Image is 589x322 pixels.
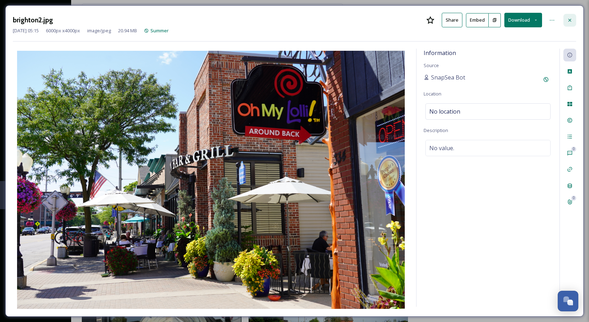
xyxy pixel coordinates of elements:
[13,27,39,34] span: [DATE] 05:15
[442,13,462,27] button: Share
[424,62,439,69] span: Source
[558,291,578,311] button: Open Chat
[429,144,454,152] span: No value.
[13,15,53,25] h3: brighton2.jpg
[46,27,80,34] span: 6000 px x 4000 px
[87,27,111,34] span: image/jpeg
[504,13,542,27] button: Download
[466,13,489,27] button: Embed
[424,91,441,97] span: Location
[424,49,456,57] span: Information
[424,127,448,133] span: Description
[429,107,460,116] span: No location
[13,51,409,309] img: local-10793-brighton2.jpg.jpg
[118,27,137,34] span: 20.94 MB
[571,147,576,152] div: 0
[571,196,576,201] div: 0
[431,73,465,82] span: SnapSea Bot
[150,27,169,34] span: Summer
